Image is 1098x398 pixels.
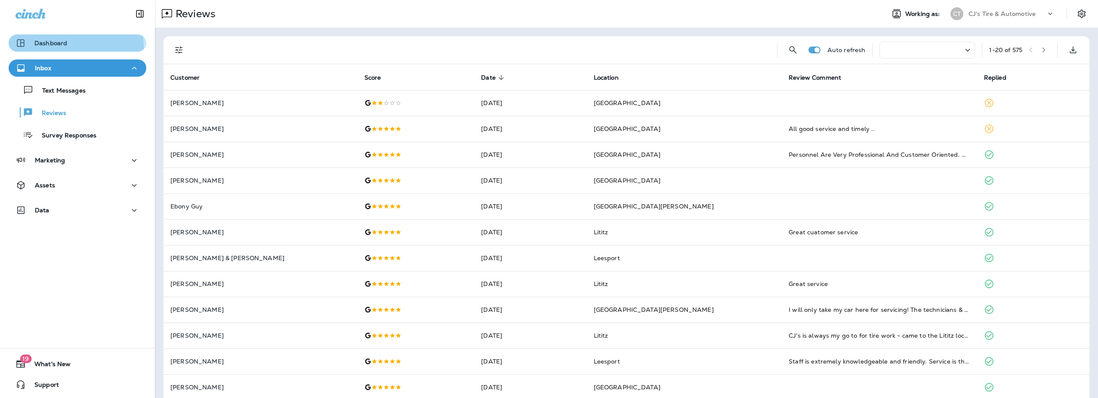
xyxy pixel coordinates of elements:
[594,306,714,314] span: [GEOGRAPHIC_DATA][PERSON_NAME]
[170,74,211,81] span: Customer
[984,74,1006,81] span: Replied
[474,271,586,297] td: [DATE]
[474,142,586,168] td: [DATE]
[594,228,608,236] span: Lititz
[172,7,216,20] p: Reviews
[34,40,67,47] p: Dashboard
[170,280,351,287] p: [PERSON_NAME]
[170,332,351,339] p: [PERSON_NAME]
[170,41,188,59] button: Filters
[364,74,381,81] span: Score
[789,74,841,81] span: Review Comment
[170,306,351,313] p: [PERSON_NAME]
[170,151,351,158] p: [PERSON_NAME]
[474,348,586,374] td: [DATE]
[9,177,146,194] button: Assets
[35,65,51,72] p: Inbox
[170,177,351,184] p: [PERSON_NAME]
[968,10,1036,17] p: CJ's Tire & Automotive
[474,90,586,116] td: [DATE]
[789,357,970,366] div: Staff is extremely knowledgeable and friendly. Service is the best. I will use their service agai...
[9,376,146,393] button: Support
[9,126,146,144] button: Survey Responses
[34,87,86,95] p: Text Messages
[594,125,660,133] span: [GEOGRAPHIC_DATA]
[594,177,660,184] span: [GEOGRAPHIC_DATA]
[170,255,351,261] p: [PERSON_NAME] & [PERSON_NAME]
[9,59,146,77] button: Inbox
[474,323,586,348] td: [DATE]
[789,305,970,314] div: I will only take my car here for servicing! The technicians & the people that work here are amazi...
[35,157,65,164] p: Marketing
[170,203,351,210] p: Ebony Guy
[594,383,660,391] span: [GEOGRAPHIC_DATA]
[1064,41,1082,59] button: Export as CSV
[984,74,1018,81] span: Replied
[481,74,496,81] span: Date
[594,99,660,107] span: [GEOGRAPHIC_DATA]
[594,280,608,288] span: Lititz
[26,361,71,371] span: What's New
[594,74,619,81] span: Location
[989,47,1022,53] div: 1 - 20 of 575
[170,74,200,81] span: Customer
[170,229,351,236] p: [PERSON_NAME]
[9,152,146,169] button: Marketing
[35,207,49,214] p: Data
[35,182,55,189] p: Assets
[9,355,146,373] button: 19What's New
[594,151,660,159] span: [GEOGRAPHIC_DATA]
[905,10,942,18] span: Working as:
[789,74,852,81] span: Review Comment
[20,354,31,363] span: 19
[789,331,970,340] div: CJ's is always my go to for tire work - came to the Lititz location for the first time after movi...
[170,125,351,132] p: [PERSON_NAME]
[594,202,714,210] span: [GEOGRAPHIC_DATA][PERSON_NAME]
[170,384,351,391] p: [PERSON_NAME]
[128,5,152,22] button: Collapse Sidebar
[474,193,586,219] td: [DATE]
[594,254,620,262] span: Leesport
[9,103,146,121] button: Reviews
[170,358,351,365] p: [PERSON_NAME]
[9,202,146,219] button: Data
[9,34,146,52] button: Dashboard
[33,132,96,140] p: Survey Responses
[789,228,970,236] div: Great cuatomer service
[789,124,970,133] div: All good service and timely ..
[481,74,507,81] span: Date
[474,168,586,193] td: [DATE]
[594,74,630,81] span: Location
[1074,6,1089,22] button: Settings
[474,116,586,142] td: [DATE]
[26,381,59,392] span: Support
[594,332,608,339] span: Lititz
[594,358,620,365] span: Leesport
[33,109,66,118] p: Reviews
[474,219,586,245] td: [DATE]
[364,74,392,81] span: Score
[950,7,963,20] div: CT
[789,150,970,159] div: Personnel Are Very Professional And Customer Oriented. Quick, Friendly, and Reliable. I'll Defini...
[170,99,351,106] p: [PERSON_NAME]
[827,47,866,53] p: Auto refresh
[9,81,146,99] button: Text Messages
[474,245,586,271] td: [DATE]
[789,280,970,288] div: Great service
[474,297,586,323] td: [DATE]
[784,41,802,59] button: Search Reviews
